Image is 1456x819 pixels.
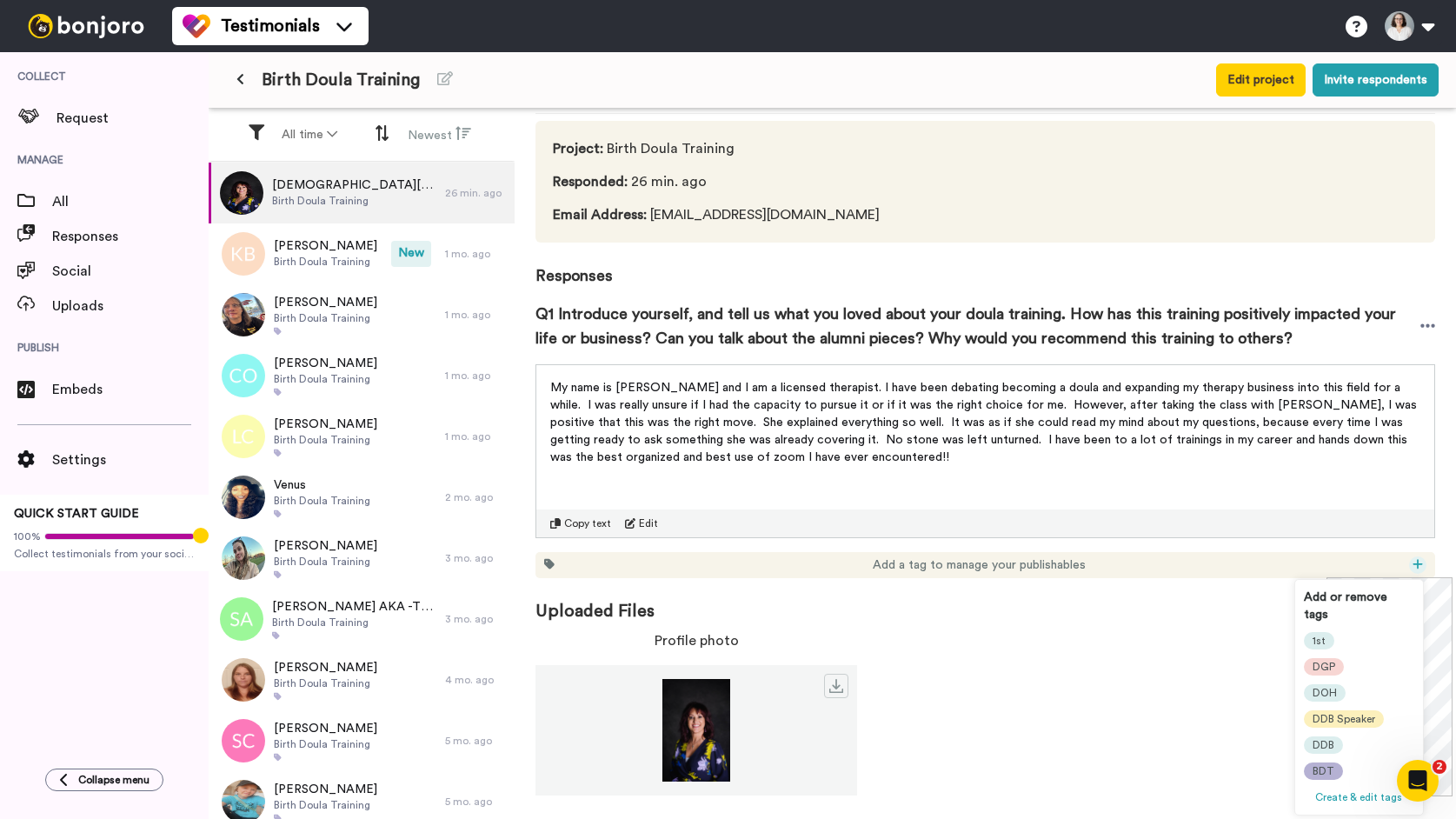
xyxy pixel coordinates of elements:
[550,382,1420,463] span: My name is [PERSON_NAME] and I am a licensed therapist. I have been debating becoming a doula and...
[1433,760,1446,774] span: 2
[274,781,377,798] span: [PERSON_NAME]
[45,769,163,791] button: Collapse menu
[52,296,209,316] span: Uploads
[14,547,195,561] span: Collect testimonials from your socials
[1216,63,1306,97] button: Edit project
[397,118,482,151] button: Newest
[262,68,420,92] span: Birth Doula Training
[222,476,265,519] img: 539da805-9e14-4904-8128-e8466e8cdda9.jpeg
[445,369,506,383] div: 1 mo. ago
[222,354,265,397] img: co.png
[220,171,263,215] img: ea3c47cb-a40d-4e3c-af31-99560d1dc994.jpeg
[52,449,209,470] span: Settings
[52,191,209,212] span: All
[445,490,506,504] div: 2 mo. ago
[535,679,857,782] img: ea3c47cb-a40d-4e3c-af31-99560d1dc994.jpeg
[52,261,209,282] span: Social
[209,589,515,649] a: [PERSON_NAME] AKA -The Masked LearnerBirth Doula Training3 mo. ago
[445,186,506,200] div: 26 min. ago
[639,516,658,530] span: Edit
[222,293,265,336] img: 740fc09b-799b-4cf4-803a-fb327756b843.jpeg
[209,223,515,284] a: [PERSON_NAME]Birth Doula TrainingNew1 mo. ago
[1313,764,1334,778] span: BDT
[183,12,210,40] img: tm-color.svg
[222,719,265,762] img: sc.png
[274,476,370,494] span: Venus
[1313,634,1326,648] span: 1st
[1313,738,1334,752] span: DDB
[274,737,377,751] span: Birth Doula Training
[564,516,611,530] span: Copy text
[553,204,880,225] span: [EMAIL_ADDRESS][DOMAIN_NAME]
[209,345,515,406] a: [PERSON_NAME]Birth Doula Training1 mo. ago
[553,171,880,192] span: 26 min. ago
[445,612,506,626] div: 3 mo. ago
[1313,712,1375,726] span: DDB Speaker
[221,14,320,38] span: Testimonials
[272,616,436,629] span: Birth Doula Training
[445,247,506,261] div: 1 mo. ago
[274,433,377,447] span: Birth Doula Training
[209,284,515,345] a: [PERSON_NAME]Birth Doula Training1 mo. ago
[274,294,377,311] span: [PERSON_NAME]
[209,649,515,710] a: [PERSON_NAME]Birth Doula Training4 mo. ago
[274,255,377,269] span: Birth Doula Training
[222,232,265,276] img: kb.png
[274,555,377,569] span: Birth Doula Training
[209,528,515,589] a: [PERSON_NAME]Birth Doula Training3 mo. ago
[52,379,209,400] span: Embeds
[272,194,436,208] span: Birth Doula Training
[535,302,1420,350] span: Q1 Introduce yourself, and tell us what you loved about your doula training. How has this trainin...
[1313,686,1337,700] span: DOH
[445,551,506,565] div: 3 mo. ago
[272,176,436,194] span: [DEMOGRAPHIC_DATA][PERSON_NAME]
[222,536,265,580] img: 1bf2a29f-aa4b-4101-8d9d-0d3c12e656a9.jpeg
[274,676,377,690] span: Birth Doula Training
[274,355,377,372] span: [PERSON_NAME]
[535,243,1435,288] span: Responses
[14,508,139,520] span: QUICK START GUIDE
[553,142,603,156] span: Project :
[535,578,1435,623] span: Uploaded Files
[553,138,880,159] span: Birth Doula Training
[209,163,515,223] a: [DEMOGRAPHIC_DATA][PERSON_NAME]Birth Doula Training26 min. ago
[274,494,370,508] span: Birth Doula Training
[78,773,150,787] span: Collapse menu
[1304,591,1387,621] strong: Add or remove tags
[193,528,209,543] div: Tooltip anchor
[274,237,377,255] span: [PERSON_NAME]
[57,108,209,129] span: Request
[209,467,515,528] a: VenusBirth Doula Training2 mo. ago
[209,406,515,467] a: [PERSON_NAME]Birth Doula Training1 mo. ago
[52,226,209,247] span: Responses
[553,175,628,189] span: Responded :
[445,795,506,809] div: 5 mo. ago
[271,119,348,150] button: All time
[209,710,515,771] a: [PERSON_NAME]Birth Doula Training5 mo. ago
[391,241,431,267] span: New
[655,630,739,651] span: Profile photo
[274,416,377,433] span: [PERSON_NAME]
[274,311,377,325] span: Birth Doula Training
[220,597,263,641] img: sa.png
[1397,760,1439,802] iframe: Intercom live chat
[873,556,1086,574] span: Add a tag to manage your publishables
[445,734,506,748] div: 5 mo. ago
[274,798,377,812] span: Birth Doula Training
[445,429,506,443] div: 1 mo. ago
[222,415,265,458] img: lc.png
[1313,660,1335,674] span: DGP
[445,673,506,687] div: 4 mo. ago
[274,537,377,555] span: [PERSON_NAME]
[21,14,151,38] img: bj-logo-header-white.svg
[553,208,647,222] span: Email Address :
[1313,63,1439,97] button: Invite respondents
[274,659,377,676] span: [PERSON_NAME]
[14,529,41,543] span: 100%
[274,720,377,737] span: [PERSON_NAME]
[445,308,506,322] div: 1 mo. ago
[272,598,436,616] span: [PERSON_NAME] AKA -The Masked Learner
[274,372,377,386] span: Birth Doula Training
[222,658,265,702] img: 13cd6a89-3239-4802-afd0-7952e8e056e4.jpeg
